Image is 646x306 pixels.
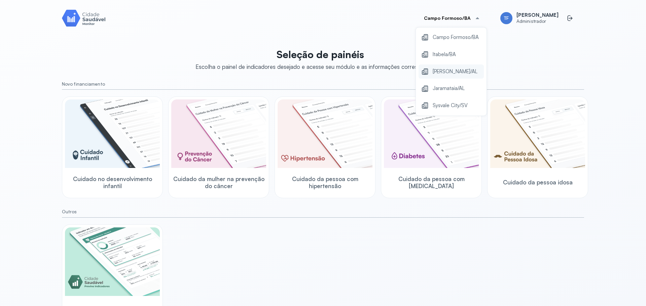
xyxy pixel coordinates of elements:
img: Logotipo do produto Monitor [62,8,106,28]
div: Escolha o painel de indicadores desejado e acesse seu módulo e as informações correspondentes. [195,63,445,70]
span: Administrador [516,18,559,24]
span: Cuidado da pessoa com hipertensão [278,175,372,190]
span: Sysvale City/SV [433,101,468,110]
img: hypertension.png [278,99,372,168]
img: previne-brasil.png [65,227,160,296]
img: diabetics.png [384,99,479,168]
small: Novo financiamento [62,81,584,87]
span: Jaramataia/AL [433,84,465,93]
button: Campo Formoso/BA [416,11,488,25]
img: elderly.png [490,99,585,168]
p: Seleção de painéis [195,48,445,60]
span: [PERSON_NAME] [516,12,559,18]
span: TF [504,15,509,21]
span: Campo Formoso/BA [433,33,479,42]
span: [PERSON_NAME]/AL [433,67,477,76]
span: Cuidado da pessoa com [MEDICAL_DATA] [384,175,479,190]
span: Itabela/BA [433,50,456,59]
small: Outros [62,209,584,215]
span: Cuidado da pessoa idosa [503,179,573,186]
img: woman-cancer-prevention-care.png [171,99,266,168]
span: Cuidado no desenvolvimento infantil [65,175,160,190]
img: child-development.png [65,99,160,168]
span: Cuidado da mulher na prevenção do câncer [171,175,266,190]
